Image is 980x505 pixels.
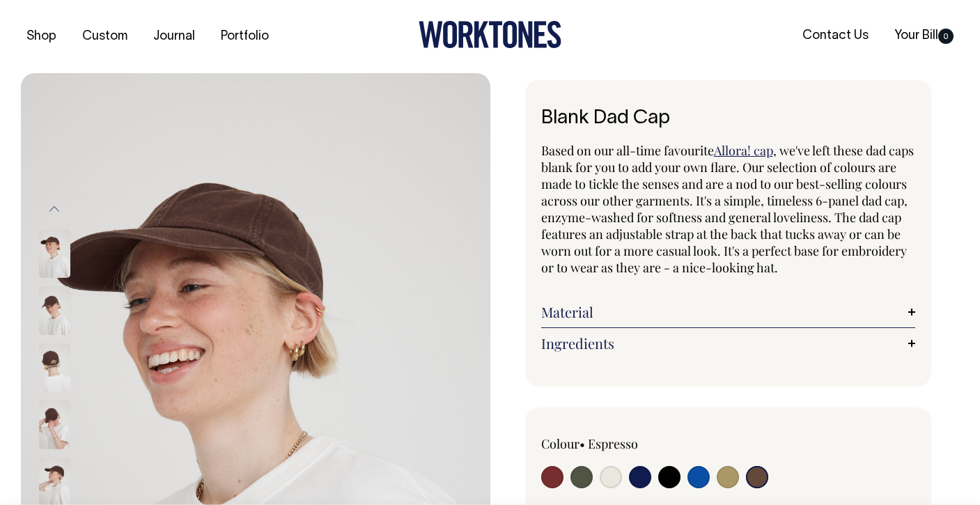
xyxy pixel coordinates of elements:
[541,142,714,159] span: Based on our all-time favourite
[714,142,773,159] a: Allora! cap
[39,343,70,392] img: espresso
[39,286,70,335] img: espresso
[541,335,916,352] a: Ingredients
[541,435,691,452] div: Colour
[77,25,133,48] a: Custom
[44,194,65,225] button: Previous
[215,25,274,48] a: Portfolio
[588,435,638,452] label: Espresso
[938,29,954,44] span: 0
[21,25,62,48] a: Shop
[39,401,70,449] img: espresso
[580,435,585,452] span: •
[541,304,916,320] a: Material
[541,142,914,276] span: , we've left these dad caps blank for you to add your own flare. Our selection of colours are mad...
[889,24,959,47] a: Your Bill0
[148,25,201,48] a: Journal
[541,108,916,130] h1: Blank Dad Cap
[39,229,70,278] img: espresso
[797,24,874,47] a: Contact Us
